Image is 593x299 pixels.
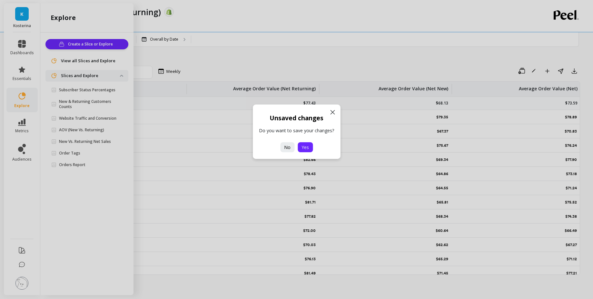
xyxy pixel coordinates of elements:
[284,144,291,150] span: No
[259,127,334,134] p: Do you want to save your changes?
[259,115,334,121] h3: Unsaved changes
[301,144,309,150] span: Yes
[280,142,294,152] button: No
[298,142,313,152] button: Yes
